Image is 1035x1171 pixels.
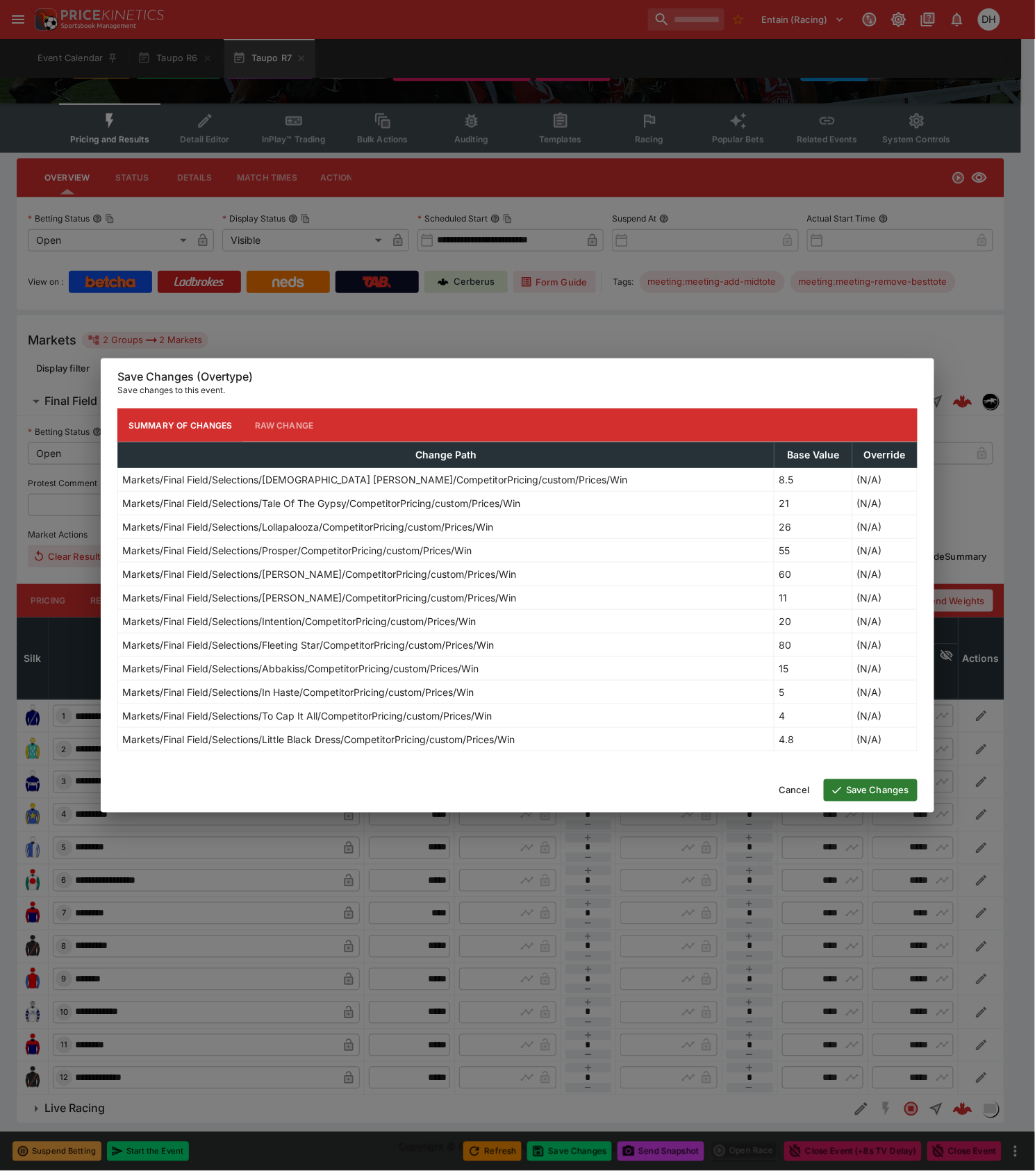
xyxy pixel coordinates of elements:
td: (N/A) [852,704,917,728]
td: (N/A) [852,563,917,586]
td: (N/A) [852,515,917,539]
td: 4 [775,704,852,728]
td: (N/A) [852,539,917,563]
td: (N/A) [852,586,917,610]
p: Markets/Final Field/Selections/Prosper/CompetitorPricing/custom/Prices/Win [122,543,472,558]
p: Markets/Final Field/Selections/To Cap It All/CompetitorPricing/custom/Prices/Win [122,708,492,723]
p: Markets/Final Field/Selections/[PERSON_NAME]/CompetitorPricing/custom/Prices/Win [122,590,516,605]
td: (N/A) [852,633,917,657]
td: 20 [775,610,852,633]
td: 11 [775,586,852,610]
p: Markets/Final Field/Selections/Tale Of The Gypsy/CompetitorPricing/custom/Prices/Win [122,496,520,510]
td: 4.8 [775,728,852,751]
p: Markets/Final Field/Selections/Abbakiss/CompetitorPricing/custom/Prices/Win [122,661,479,676]
button: Raw Change [244,408,325,442]
td: 26 [775,515,852,539]
p: Markets/Final Field/Selections/In Haste/CompetitorPricing/custom/Prices/Win [122,685,474,699]
th: Override [852,442,917,468]
p: Markets/Final Field/Selections/[DEMOGRAPHIC_DATA] [PERSON_NAME]/CompetitorPricing/custom/Prices/Win [122,472,627,487]
button: Summary of Changes [117,408,244,442]
td: 21 [775,492,852,515]
p: Markets/Final Field/Selections/Lollapalooza/CompetitorPricing/custom/Prices/Win [122,520,493,534]
p: Markets/Final Field/Selections/Intention/CompetitorPricing/custom/Prices/Win [122,614,476,629]
td: 8.5 [775,468,852,492]
th: Base Value [775,442,852,468]
td: 55 [775,539,852,563]
td: (N/A) [852,610,917,633]
td: (N/A) [852,728,917,751]
button: Cancel [770,779,818,802]
td: 15 [775,657,852,681]
th: Change Path [118,442,775,468]
p: Markets/Final Field/Selections/[PERSON_NAME]/CompetitorPricing/custom/Prices/Win [122,567,516,581]
p: Markets/Final Field/Selections/Little Black Dress/CompetitorPricing/custom/Prices/Win [122,732,515,747]
td: 80 [775,633,852,657]
td: 5 [775,681,852,704]
td: (N/A) [852,657,917,681]
td: 60 [775,563,852,586]
td: (N/A) [852,468,917,492]
td: (N/A) [852,492,917,515]
button: Save Changes [824,779,918,802]
h6: Save Changes (Overtype) [117,369,918,384]
p: Markets/Final Field/Selections/Fleeting Star/CompetitorPricing/custom/Prices/Win [122,638,494,652]
td: (N/A) [852,681,917,704]
p: Save changes to this event. [117,383,918,397]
